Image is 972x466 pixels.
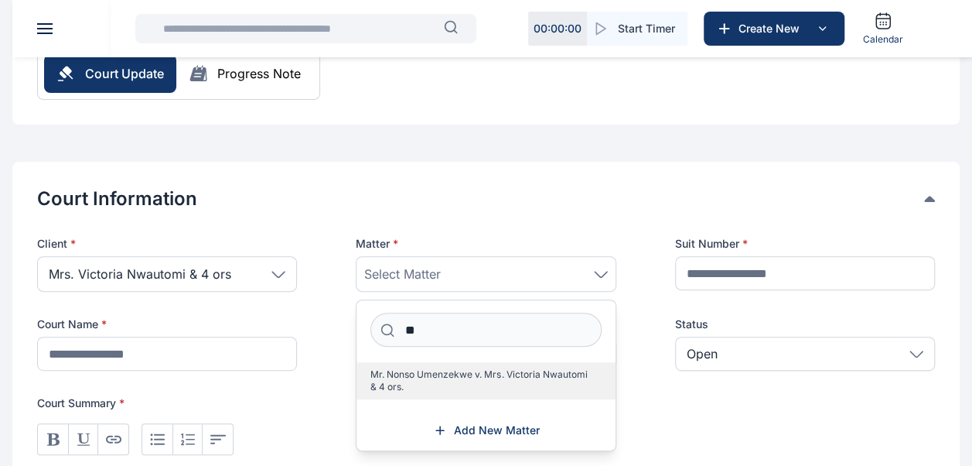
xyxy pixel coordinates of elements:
[370,368,588,393] span: Mr. Nonso Umenzekwe v. Mrs. Victoria Nwautomi & 4 ors.
[454,423,540,438] span: Add New Matter
[37,396,935,411] p: Court Summary
[37,236,297,252] p: Client
[49,265,231,283] span: Mrs. Victoria Nwautomi & 4 ors
[587,12,687,46] button: Start Timer
[176,64,313,83] button: Progress Note
[37,187,935,211] div: Court Information
[85,64,164,83] span: Court Update
[534,21,581,36] p: 00 : 00 : 00
[37,317,297,332] label: Court Name
[356,236,398,252] span: Matter
[675,236,935,252] label: Suit Number
[217,64,301,83] div: Progress Note
[704,12,844,46] button: Create New
[732,21,813,36] span: Create New
[857,5,909,52] a: Calendar
[44,54,176,93] button: Court Update
[675,317,935,332] label: Status
[432,423,540,438] a: Add New Matter
[863,33,903,46] span: Calendar
[364,265,441,283] span: Select Matter
[687,344,718,363] p: Open
[618,21,675,36] span: Start Timer
[37,187,924,211] button: Court Information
